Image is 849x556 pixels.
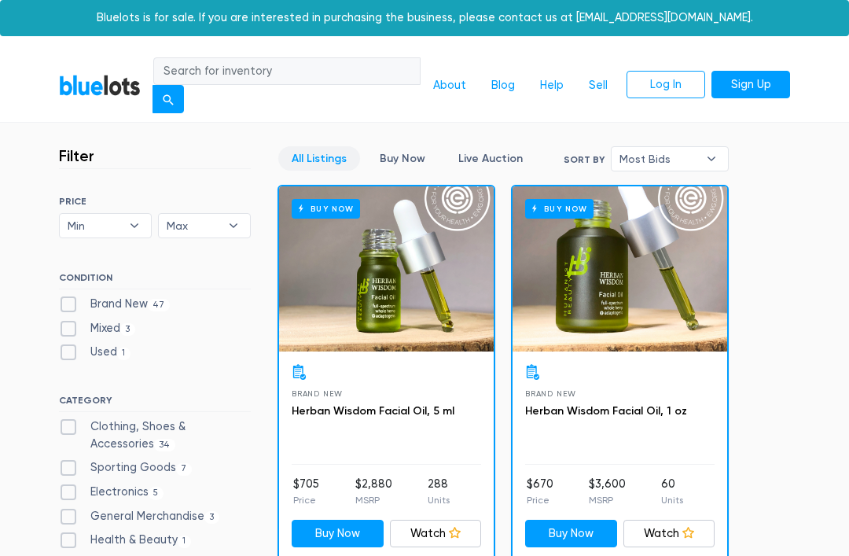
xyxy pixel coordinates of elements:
[525,199,594,219] h6: Buy Now
[59,320,135,337] label: Mixed
[149,487,164,499] span: 5
[120,323,135,336] span: 3
[589,493,626,507] p: MSRP
[525,520,617,548] a: Buy Now
[428,493,450,507] p: Units
[711,71,790,99] a: Sign Up
[204,511,219,524] span: 3
[117,348,130,360] span: 1
[278,146,360,171] a: All Listings
[527,476,553,507] li: $670
[421,71,479,101] a: About
[428,476,450,507] li: 288
[178,536,191,548] span: 1
[390,520,482,548] a: Watch
[154,439,175,451] span: 34
[576,71,620,101] a: Sell
[627,71,705,99] a: Log In
[293,476,319,507] li: $705
[623,520,715,548] a: Watch
[661,493,683,507] p: Units
[59,344,130,361] label: Used
[118,214,151,237] b: ▾
[695,147,728,171] b: ▾
[59,459,192,477] label: Sporting Goods
[59,296,170,313] label: Brand New
[148,299,170,311] span: 47
[167,214,220,237] span: Max
[59,484,164,501] label: Electronics
[217,214,250,237] b: ▾
[59,532,191,549] label: Health & Beauty
[279,186,494,352] a: Buy Now
[366,146,439,171] a: Buy Now
[445,146,536,171] a: Live Auction
[59,395,251,412] h6: CATEGORY
[59,508,219,525] label: General Merchandise
[525,389,576,398] span: Brand New
[564,153,605,167] label: Sort By
[355,476,392,507] li: $2,880
[527,71,576,101] a: Help
[59,418,251,452] label: Clothing, Shoes & Accessories
[661,476,683,507] li: 60
[59,272,251,289] h6: CONDITION
[176,463,192,476] span: 7
[355,493,392,507] p: MSRP
[59,196,251,207] h6: PRICE
[292,404,454,418] a: Herban Wisdom Facial Oil, 5 ml
[59,146,94,165] h3: Filter
[525,404,687,418] a: Herban Wisdom Facial Oil, 1 oz
[293,493,319,507] p: Price
[292,199,360,219] h6: Buy Now
[589,476,626,507] li: $3,600
[513,186,727,352] a: Buy Now
[153,57,421,86] input: Search for inventory
[292,520,384,548] a: Buy Now
[59,74,141,97] a: BlueLots
[527,493,553,507] p: Price
[619,147,698,171] span: Most Bids
[479,71,527,101] a: Blog
[68,214,121,237] span: Min
[292,389,343,398] span: Brand New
